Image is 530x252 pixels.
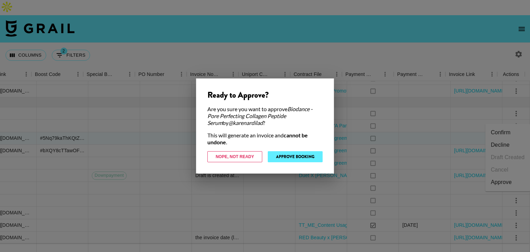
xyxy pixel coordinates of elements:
div: Ready to Approve? [207,90,323,100]
em: Biodance - Pore Perfecting Collagen Peptide Serum [207,106,313,126]
button: Nope, Not Ready [207,151,262,162]
div: Are you sure you want to approve by ? [207,106,323,126]
strong: cannot be undone [207,132,308,145]
em: @ karenardilad [228,119,263,126]
button: Approve Booking [268,151,323,162]
div: This will generate an invoice and . [207,132,323,146]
